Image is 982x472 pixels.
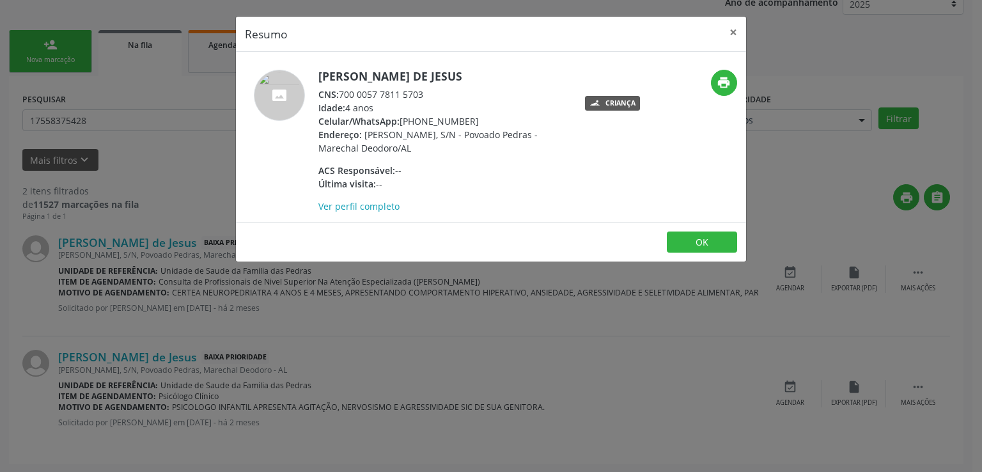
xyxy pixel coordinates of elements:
button: OK [667,232,737,253]
div: 700 0057 7811 5703 [318,88,567,101]
span: [PERSON_NAME], S/N - Povoado Pedras - Marechal Deodoro/AL [318,129,538,154]
span: Idade: [318,102,345,114]
span: CNS: [318,88,339,100]
button: Close [721,17,746,48]
h5: [PERSON_NAME] de Jesus [318,70,567,83]
span: Celular/WhatsApp: [318,115,400,127]
a: Ver perfil completo [318,200,400,212]
span: Endereço: [318,129,362,141]
button: print [711,70,737,96]
img: accompaniment [254,70,305,121]
div: -- [318,164,567,177]
div: [PHONE_NUMBER] [318,114,567,128]
div: -- [318,177,567,191]
span: ACS Responsável: [318,164,395,177]
span: Última visita: [318,178,376,190]
div: Criança [605,100,635,107]
h5: Resumo [245,26,288,42]
i: print [717,75,731,90]
div: 4 anos [318,101,567,114]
